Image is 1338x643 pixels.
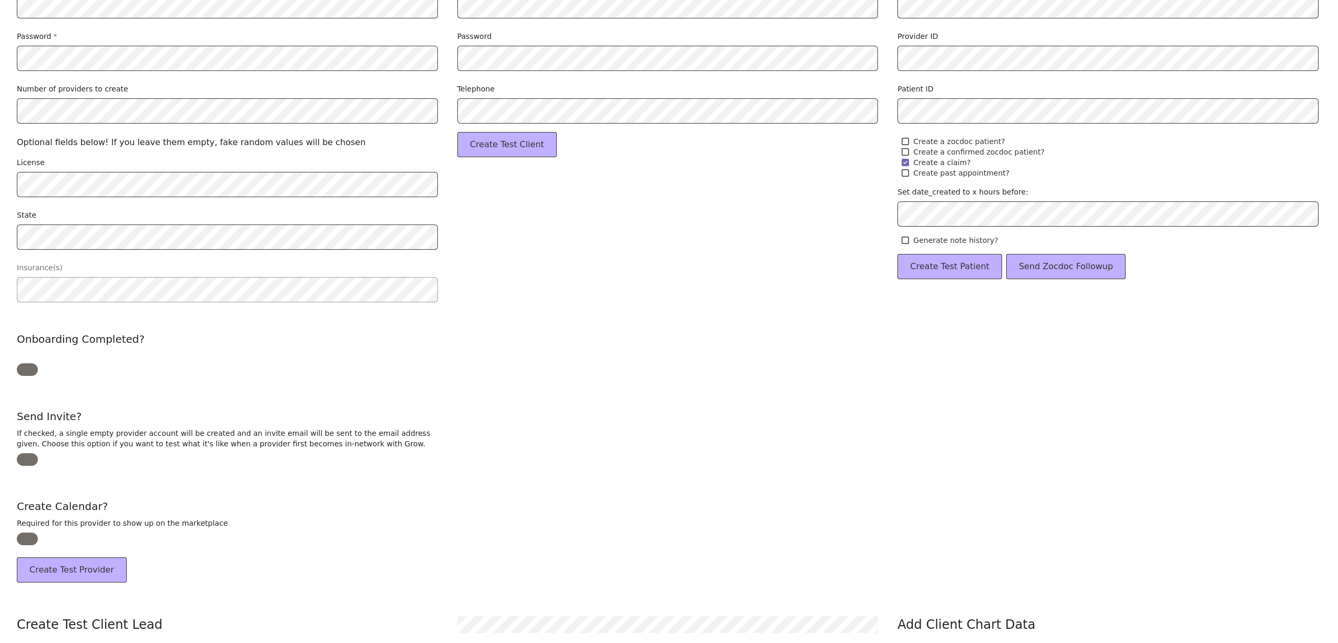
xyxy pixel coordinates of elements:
span: Create a zocdoc patient? [913,136,1005,147]
div: Create Test Client Lead [17,616,441,633]
button: Create Test Provider [17,557,127,583]
label: Provider ID [897,31,938,42]
label: Send Invite? [17,409,81,424]
label: Password [457,31,492,42]
label: Telephone [457,84,495,94]
span: Generate note history? [913,235,998,246]
label: Password [17,31,57,42]
label: State [17,210,36,220]
div: Required for this provider to show up on the marketplace [17,518,441,528]
label: Patient ID [897,84,933,94]
label: Insurance(s) [17,262,63,273]
span: Create a confirmed zocdoc patient? [913,147,1045,157]
label: License [17,157,45,168]
button: open menu [17,224,438,250]
button: Send Zocdoc Followup [1006,254,1126,279]
button: open menu [17,277,438,302]
button: Create Test Patient [897,254,1002,279]
button: Create Test Client [457,132,557,157]
div: If checked, a single empty provider account will be created and an invite email will be sent to t... [17,428,441,449]
label: Set date_created to x hours before: [897,187,1028,197]
div: Add Client Chart Data [897,616,1321,633]
label: Create Calendar? [17,499,108,514]
span: Create a claim? [913,157,971,168]
label: Onboarding Completed? [17,332,145,346]
span: Create past appointment? [913,168,1009,178]
label: Number of providers to create [17,84,128,94]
